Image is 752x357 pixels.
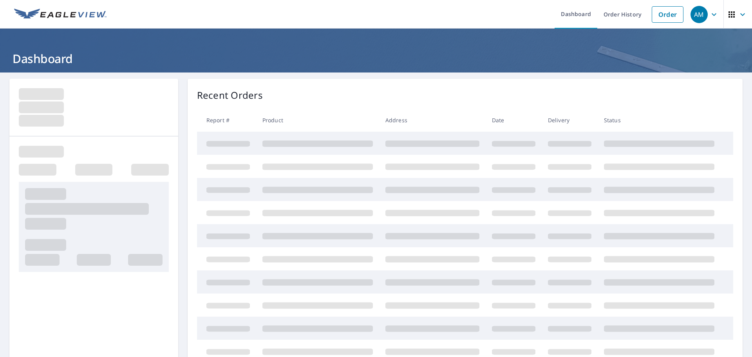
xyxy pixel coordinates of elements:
[197,109,256,132] th: Report #
[379,109,486,132] th: Address
[14,9,107,20] img: EV Logo
[598,109,721,132] th: Status
[691,6,708,23] div: AM
[9,51,743,67] h1: Dashboard
[486,109,542,132] th: Date
[542,109,598,132] th: Delivery
[256,109,379,132] th: Product
[197,88,263,102] p: Recent Orders
[652,6,683,23] a: Order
